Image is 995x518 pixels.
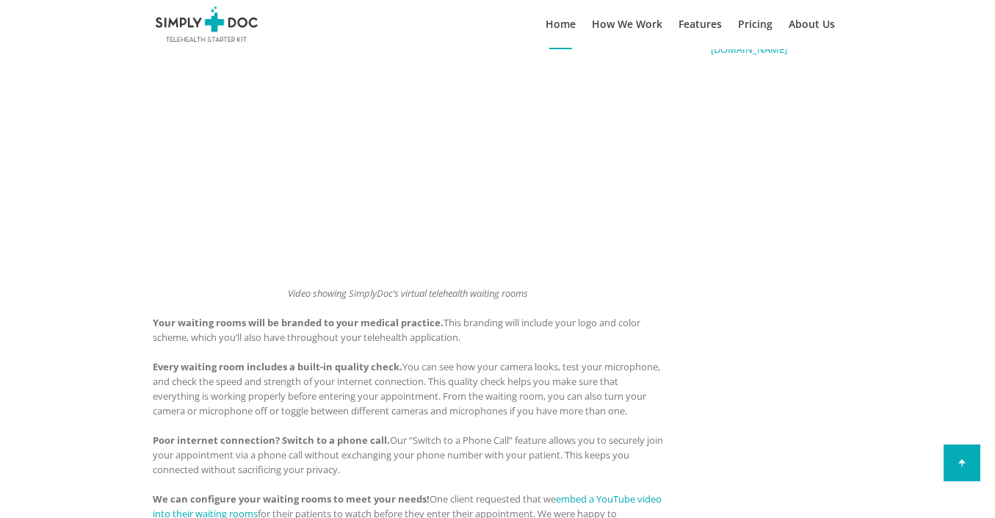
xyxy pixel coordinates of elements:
[592,17,662,31] span: How We Work
[153,359,664,433] p: You can see how your camera looks, test your microphone, and check the speed and strength of your...
[153,492,430,506] strong: We can configure your waiting rooms to meet your needs!
[738,17,773,31] span: Pricing
[153,433,664,492] p: Our “Switch to a Phone Call” feature allows you to securely join your appointment via a phone cal...
[153,7,261,42] img: SimplyDoc
[153,360,402,373] strong: Every waiting room includes a built-in quality check.
[546,17,576,31] span: Home
[789,17,835,31] span: About Us
[153,434,390,447] strong: Poor internet connection? Switch to a phone call.
[679,17,722,31] span: Features
[153,315,664,359] p: This branding will include your logo and color scheme, which you’ll also have throughout your tel...
[153,316,444,329] strong: Your waiting rooms will be branded to your medical practice.
[288,287,528,300] em: Video showing SimplyDoc’s virtual telehealth waiting rooms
